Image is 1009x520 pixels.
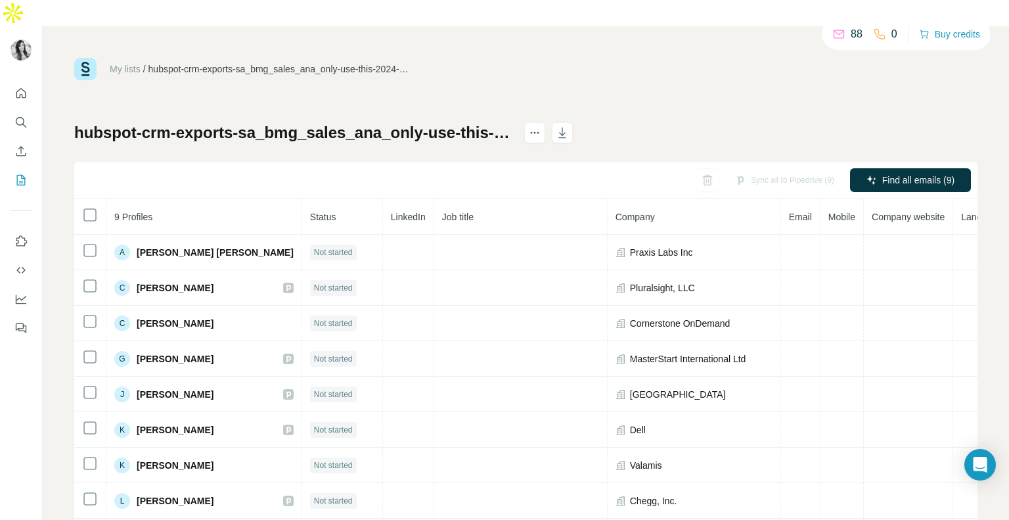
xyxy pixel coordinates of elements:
div: L [114,493,130,509]
span: 9 Profiles [114,212,152,222]
span: Not started [314,495,353,507]
span: Not started [314,424,353,436]
span: Praxis Labs Inc [630,246,693,259]
button: Buy credits [919,25,980,43]
span: Not started [314,282,353,294]
span: Not started [314,318,353,329]
span: Not started [314,353,353,365]
button: Find all emails (9) [850,168,971,192]
img: Avatar [11,39,32,60]
div: K [114,422,130,438]
span: Not started [314,460,353,471]
span: Company [616,212,655,222]
p: 88 [851,26,863,42]
button: actions [524,122,545,143]
span: MasterStart International Ltd [630,352,746,366]
span: [PERSON_NAME] [PERSON_NAME] [137,246,294,259]
img: Surfe Logo [74,58,97,80]
button: Use Surfe API [11,258,32,282]
div: Open Intercom Messenger [964,449,996,481]
button: Quick start [11,82,32,105]
div: hubspot-crm-exports-sa_bmg_sales_ana_only-use-this-2024-08-15.xlsx - SA_BMG_Sales_Ana_ONLY USE THIS [148,62,411,76]
button: Dashboard [11,287,32,311]
span: Pluralsight, LLC [630,281,695,295]
span: Mobile [828,212,855,222]
div: G [114,351,130,367]
span: [PERSON_NAME] [137,317,213,330]
span: Job title [442,212,474,222]
span: Dell [630,423,646,437]
span: Company website [872,212,945,222]
div: K [114,458,130,473]
span: Valamis [630,459,662,472]
span: Landline [961,212,996,222]
span: LinkedIn [391,212,426,222]
span: Not started [314,247,353,258]
span: Cornerstone OnDemand [630,317,730,330]
span: Not started [314,389,353,400]
span: [PERSON_NAME] [137,494,213,508]
span: Chegg, Inc. [630,494,677,508]
span: Email [789,212,812,222]
span: [PERSON_NAME] [137,459,213,472]
button: Feedback [11,316,32,340]
span: [PERSON_NAME] [137,388,213,401]
span: Find all emails (9) [882,174,954,187]
button: Search [11,110,32,134]
div: J [114,387,130,402]
span: [PERSON_NAME] [137,423,213,437]
a: My lists [110,64,141,74]
h1: hubspot-crm-exports-sa_bmg_sales_ana_only-use-this-2024-08-15.xlsx - SA_BMG_Sales_Ana_ONLY USE THIS [74,122,512,143]
button: Use Surfe on LinkedIn [11,229,32,253]
button: Enrich CSV [11,139,32,163]
span: [PERSON_NAME] [137,352,213,366]
span: [GEOGRAPHIC_DATA] [630,388,726,401]
p: 0 [891,26,897,42]
span: [PERSON_NAME] [137,281,213,295]
div: C [114,316,130,331]
li: / [143,62,146,76]
div: A [114,245,130,260]
button: My lists [11,168,32,192]
div: C [114,280,130,296]
span: Status [310,212,336,222]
